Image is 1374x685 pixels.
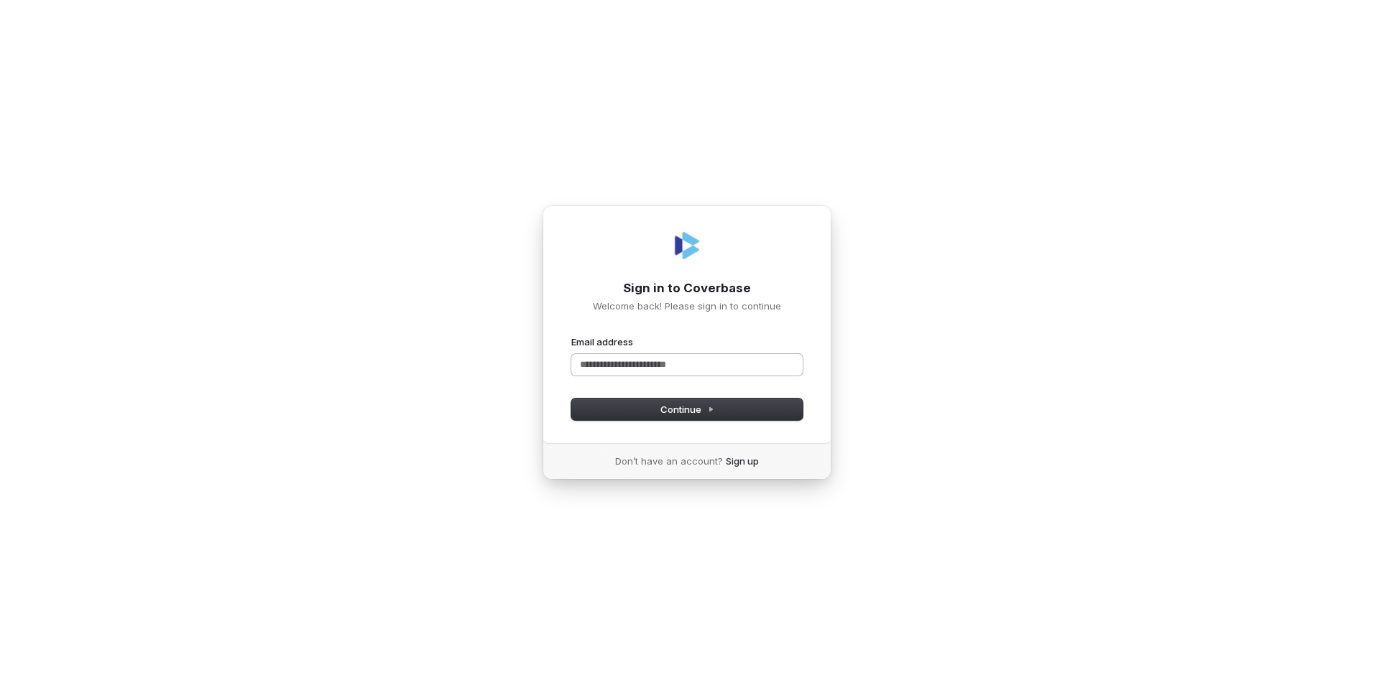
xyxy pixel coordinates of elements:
label: Email address [571,335,633,348]
a: Sign up [726,455,759,467]
p: Welcome back! Please sign in to continue [571,299,803,312]
h1: Sign in to Coverbase [571,280,803,297]
button: Continue [571,399,803,420]
img: Coverbase [670,228,704,263]
span: Don’t have an account? [615,455,723,467]
span: Continue [660,403,714,416]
